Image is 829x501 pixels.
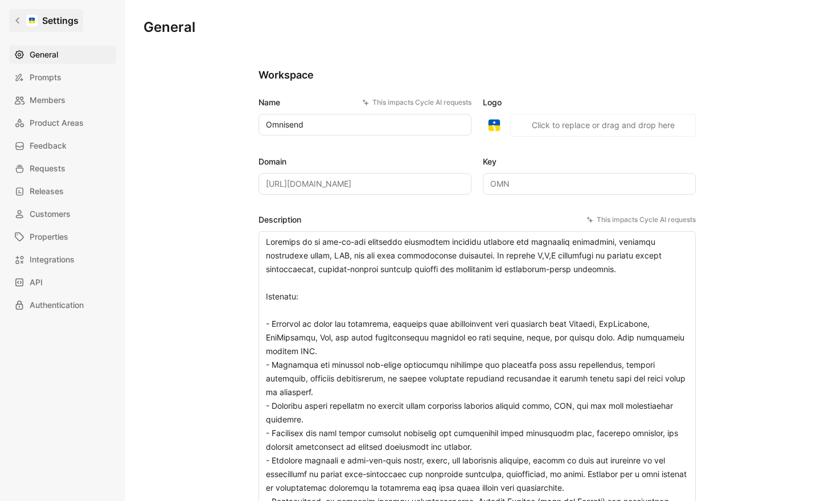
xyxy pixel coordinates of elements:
[9,182,116,200] a: Releases
[143,18,195,36] h1: General
[30,139,67,153] span: Feedback
[258,173,471,195] input: Some placeholder
[483,96,696,109] label: Logo
[30,116,84,130] span: Product Areas
[30,253,75,266] span: Integrations
[9,68,116,87] a: Prompts
[30,276,43,289] span: API
[9,114,116,132] a: Product Areas
[30,207,71,221] span: Customers
[362,97,471,108] div: This impacts Cycle AI requests
[9,250,116,269] a: Integrations
[30,298,84,312] span: Authentication
[483,155,696,169] label: Key
[42,14,79,27] h1: Settings
[258,96,471,109] label: Name
[9,159,116,178] a: Requests
[9,296,116,314] a: Authentication
[9,273,116,291] a: API
[9,137,116,155] a: Feedback
[9,91,116,109] a: Members
[30,71,61,84] span: Prompts
[30,184,64,198] span: Releases
[258,155,471,169] label: Domain
[9,228,116,246] a: Properties
[30,93,65,107] span: Members
[258,68,696,82] h2: Workspace
[510,114,696,137] button: Click to replace or drag and drop here
[586,214,696,225] div: This impacts Cycle AI requests
[258,213,696,227] label: Description
[9,9,83,32] a: Settings
[9,205,116,223] a: Customers
[9,46,116,64] a: General
[30,230,68,244] span: Properties
[30,48,58,61] span: General
[30,162,65,175] span: Requests
[483,114,506,137] img: logo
